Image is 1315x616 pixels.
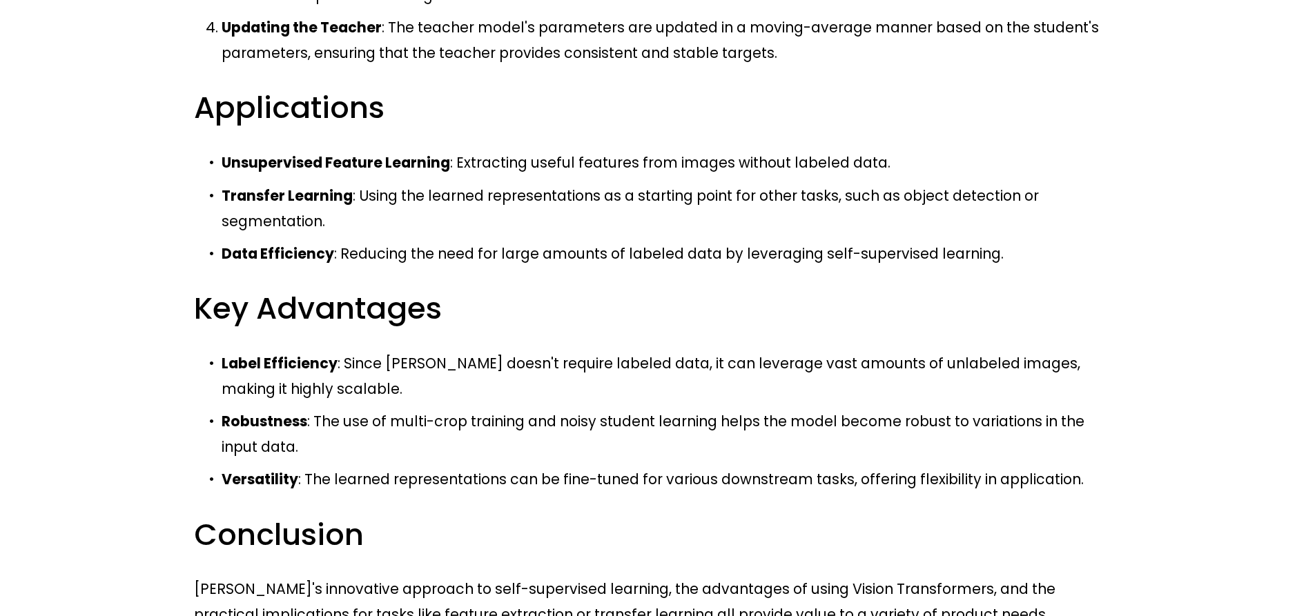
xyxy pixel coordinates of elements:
p: : The use of multi-crop training and noisy student learning helps the model become robust to vari... [222,408,1121,459]
p: : Since [PERSON_NAME] doesn't require labeled data, it can leverage vast amounts of unlabeled ima... [222,350,1121,401]
h3: Key Advantages [194,288,1121,328]
strong: Robustness [222,411,307,431]
strong: Label Efficiency [222,353,338,373]
strong: Unsupervised Feature Learning [222,152,450,172]
strong: Updating the Teacher [222,17,382,37]
strong: Versatility [222,469,298,489]
strong: Data Efficiency [222,244,334,264]
p: : The learned representations can be fine-tuned for various downstream tasks, offering flexibilit... [222,466,1121,492]
p: : Using the learned representations as a starting point for other tasks, such as object detection... [222,183,1121,234]
p: : Extracting useful features from images without labeled data. [222,150,1121,175]
h3: Conclusion [194,515,1121,555]
h3: Applications [194,88,1121,128]
strong: Transfer Learning [222,186,353,206]
p: : The teacher model's parameters are updated in a moving-average manner based on the student's pa... [222,14,1121,66]
p: : Reducing the need for large amounts of labeled data by leveraging self-supervised learning. [222,241,1121,266]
